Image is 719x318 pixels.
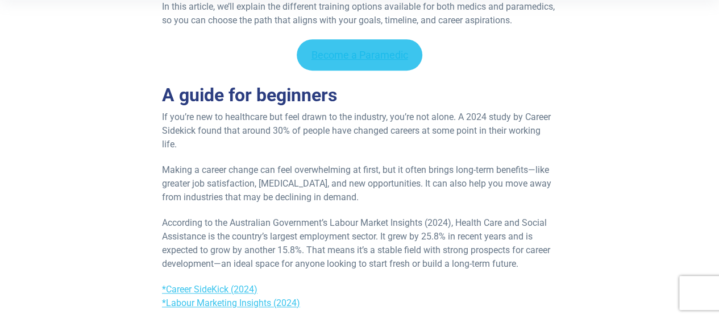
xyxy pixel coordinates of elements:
[162,110,557,151] p: If you’re new to healthcare but feel drawn to the industry, you’re not alone. A 2024 study by Car...
[162,84,557,106] h2: A guide for beginners
[162,163,557,204] p: Making a career change can feel overwhelming at first, but it often brings long-term benefits—lik...
[162,298,300,308] a: *Labour Marketing Insights (2024)
[162,216,557,271] p: According to the Australian Government’s Labour Market Insights (2024), Health Care and Social As...
[297,39,423,71] a: Become a Paramedic
[162,284,257,295] a: *Career SideKick (2024)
